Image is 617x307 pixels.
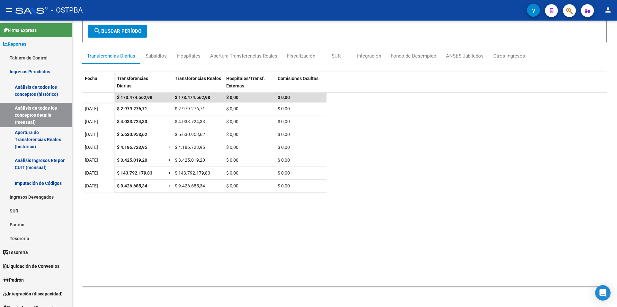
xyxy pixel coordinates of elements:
[175,132,205,137] span: $ 5.630.953,62
[87,52,135,59] div: Transferencias Diarias
[168,106,171,111] span: =
[3,276,24,284] span: Padrón
[226,183,238,188] span: $ 0,00
[287,52,315,59] div: Fiscalización
[278,95,290,100] span: $ 0,00
[85,145,98,150] span: [DATE]
[595,285,611,301] div: Open Intercom Messenger
[172,72,224,99] datatable-header-cell: Transferencias Reales
[117,106,147,111] span: $ 2.979.276,71
[3,249,28,256] span: Tesorería
[226,106,238,111] span: $ 0,00
[177,52,201,59] div: Hospitales
[446,52,484,59] div: ANSES Jubilados
[175,145,205,150] span: $ 4.186.723,95
[94,27,101,35] mat-icon: search
[226,158,238,163] span: $ 0,00
[168,170,171,176] span: =
[117,170,152,176] span: $ 143.792.179,83
[278,132,290,137] span: $ 0,00
[85,170,98,176] span: [DATE]
[117,132,147,137] span: $ 5.630.953,62
[391,52,436,59] div: Fondo de Desempleo
[3,41,26,48] span: Reportes
[117,95,152,100] span: $ 173.474.562,98
[146,52,167,59] div: Subsidios
[210,52,277,59] div: Apertura Transferencias Reales
[85,119,98,124] span: [DATE]
[175,119,205,124] span: $ 4.033.724,33
[604,6,612,14] mat-icon: person
[3,27,37,34] span: Firma Express
[3,290,63,297] span: Integración (discapacidad)
[175,183,205,188] span: $ 9.426.685,34
[332,52,341,59] div: SUR
[117,145,147,150] span: $ 4.186.723,95
[168,119,171,124] span: =
[278,183,290,188] span: $ 0,00
[493,52,525,59] div: Otros ingresos
[226,132,238,137] span: $ 0,00
[117,119,147,124] span: $ 4.033.724,33
[224,72,275,99] datatable-header-cell: Hospitales/Transf. Externas
[85,183,98,188] span: [DATE]
[278,170,290,176] span: $ 0,00
[5,6,13,14] mat-icon: menu
[226,95,238,100] span: $ 0,00
[226,145,238,150] span: $ 0,00
[168,132,171,137] span: =
[226,170,238,176] span: $ 0,00
[175,95,210,100] span: $ 173.474.562,98
[117,183,147,188] span: $ 9.426.685,34
[117,158,147,163] span: $ 3.425.019,20
[226,76,265,88] span: Hospitales/Transf. Externas
[85,158,98,163] span: [DATE]
[114,72,166,99] datatable-header-cell: Transferencias Diarias
[85,106,98,111] span: [DATE]
[175,158,205,163] span: $ 3.425.019,20
[94,28,141,34] span: Buscar Período
[275,72,326,99] datatable-header-cell: Comisiones Ocultas
[278,76,318,81] span: Comisiones Ocultas
[85,132,98,137] span: [DATE]
[51,3,83,17] span: - OSTPBA
[278,158,290,163] span: $ 0,00
[226,119,238,124] span: $ 0,00
[117,76,148,88] span: Transferencias Diarias
[357,52,381,59] div: Integración
[82,72,114,99] datatable-header-cell: Fecha
[88,25,147,38] button: Buscar Período
[278,119,290,124] span: $ 0,00
[168,183,171,188] span: =
[175,170,210,176] span: $ 143.792.179,83
[175,106,205,111] span: $ 2.979.276,71
[85,76,97,81] span: Fecha
[3,263,59,270] span: Liquidación de Convenios
[168,158,171,163] span: =
[175,76,221,81] span: Transferencias Reales
[168,145,171,150] span: =
[278,106,290,111] span: $ 0,00
[278,145,290,150] span: $ 0,00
